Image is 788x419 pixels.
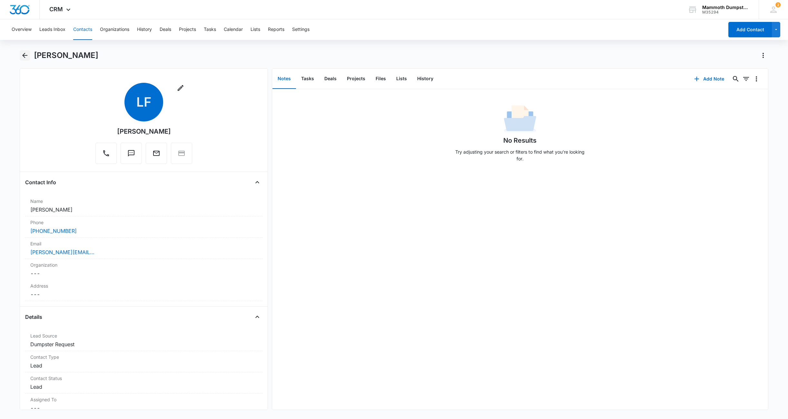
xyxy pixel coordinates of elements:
[728,22,772,37] button: Add Contact
[702,5,749,10] div: account name
[268,19,284,40] button: Reports
[25,280,262,301] div: Address---
[25,195,262,216] div: Name[PERSON_NAME]
[731,74,741,84] button: Search...
[95,143,117,164] button: Call
[504,103,536,136] img: No Data
[25,394,262,415] div: Assigned To---
[12,19,32,40] button: Overview
[775,2,781,7] span: 2
[296,69,319,89] button: Tasks
[252,312,262,322] button: Close
[30,270,257,277] dd: ---
[252,177,262,187] button: Close
[775,2,781,7] div: notifications count
[688,71,731,87] button: Add Note
[100,19,129,40] button: Organizations
[30,396,257,403] label: Assigned To
[30,332,257,339] label: Lead Source
[25,178,56,186] h4: Contact Info
[30,362,257,369] dd: Lead
[30,240,257,247] label: Email
[30,290,257,298] dd: ---
[95,153,117,158] a: Call
[25,216,262,238] div: Phone[PHONE_NUMBER]
[25,351,262,372] div: Contact TypeLead
[251,19,260,40] button: Lists
[25,238,262,259] div: Email[PERSON_NAME][EMAIL_ADDRESS][DOMAIN_NAME]
[741,74,751,84] button: Filters
[30,354,257,360] label: Contact Type
[30,206,257,214] dd: [PERSON_NAME]
[25,259,262,280] div: Organization---
[272,69,296,89] button: Notes
[292,19,310,40] button: Settings
[204,19,216,40] button: Tasks
[30,282,257,289] label: Address
[412,69,438,89] button: History
[319,69,342,89] button: Deals
[30,383,257,391] dd: Lead
[34,51,98,60] h1: [PERSON_NAME]
[30,340,257,348] dd: Dumpster Request
[25,372,262,394] div: Contact StatusLead
[160,19,171,40] button: Deals
[117,127,171,136] div: [PERSON_NAME]
[49,6,63,13] span: CRM
[20,50,30,61] button: Back
[342,69,370,89] button: Projects
[391,69,412,89] button: Lists
[30,248,95,256] a: [PERSON_NAME][EMAIL_ADDRESS][DOMAIN_NAME]
[30,227,77,235] a: [PHONE_NUMBER]
[30,219,257,226] label: Phone
[25,313,42,321] h4: Details
[30,375,257,382] label: Contact Status
[503,136,537,145] h1: No Results
[124,83,163,121] span: LF
[30,404,257,412] dd: ---
[758,50,768,61] button: Actions
[146,143,167,164] button: Email
[121,153,142,158] a: Text
[30,262,257,268] label: Organization
[179,19,196,40] button: Projects
[25,330,262,351] div: Lead SourceDumpster Request
[370,69,391,89] button: Files
[39,19,65,40] button: Leads Inbox
[751,74,762,84] button: Overflow Menu
[73,19,92,40] button: Contacts
[146,153,167,158] a: Email
[137,19,152,40] button: History
[224,19,243,40] button: Calendar
[452,148,588,162] p: Try adjusting your search or filters to find what you’re looking for.
[121,143,142,164] button: Text
[702,10,749,14] div: account id
[30,198,257,205] label: Name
